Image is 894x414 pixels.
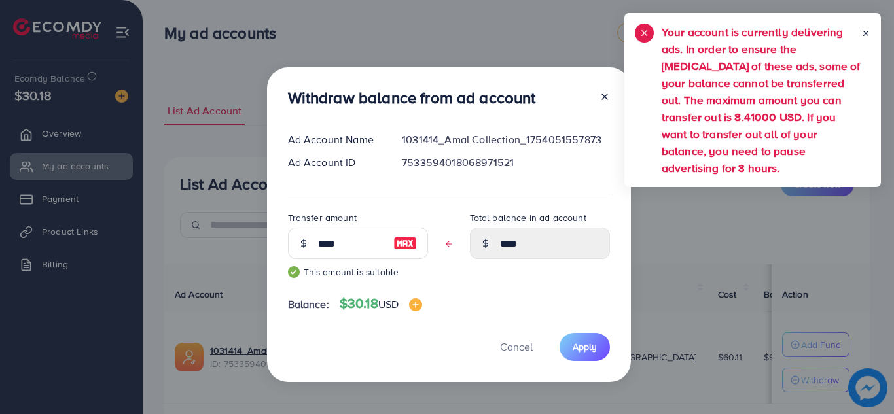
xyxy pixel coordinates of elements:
[484,333,549,361] button: Cancel
[573,340,597,353] span: Apply
[662,24,861,177] h5: Your account is currently delivering ads. In order to ensure the [MEDICAL_DATA] of these ads, som...
[288,266,300,278] img: guide
[277,155,392,170] div: Ad Account ID
[288,211,357,224] label: Transfer amount
[560,333,610,361] button: Apply
[500,339,533,354] span: Cancel
[288,266,428,279] small: This amount is suitable
[277,132,392,147] div: Ad Account Name
[470,211,586,224] label: Total balance in ad account
[378,297,399,311] span: USD
[393,235,417,251] img: image
[288,88,536,107] h3: Withdraw balance from ad account
[391,155,620,170] div: 7533594018068971521
[340,296,422,312] h4: $30.18
[409,298,422,311] img: image
[391,132,620,147] div: 1031414_Amal Collection_1754051557873
[288,297,329,312] span: Balance:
